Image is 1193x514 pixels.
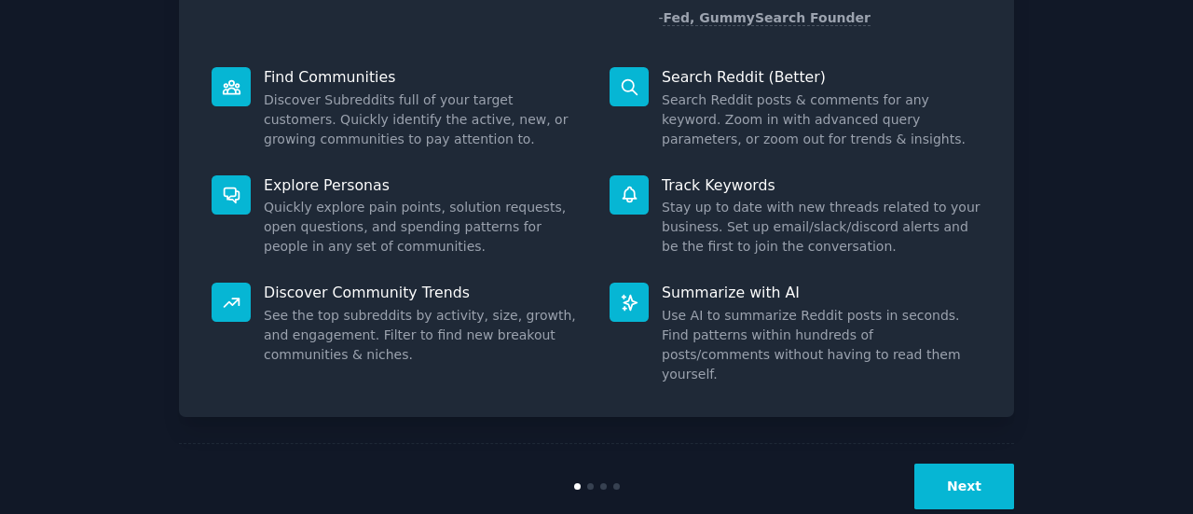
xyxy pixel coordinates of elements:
dd: Quickly explore pain points, solution requests, open questions, and spending patterns for people ... [264,198,583,257]
dd: See the top subreddits by activity, size, growth, and engagement. Filter to find new breakout com... [264,306,583,365]
p: Explore Personas [264,175,583,195]
p: Find Communities [264,67,583,87]
dd: Use AI to summarize Reddit posts in seconds. Find patterns within hundreds of posts/comments with... [662,306,981,384]
p: Summarize with AI [662,283,981,302]
dd: Discover Subreddits full of your target customers. Quickly identify the active, new, or growing c... [264,90,583,149]
p: Search Reddit (Better) [662,67,981,87]
div: - [658,8,871,28]
dd: Stay up to date with new threads related to your business. Set up email/slack/discord alerts and ... [662,198,981,257]
a: Fed, GummySearch Founder [663,10,871,26]
dd: Search Reddit posts & comments for any keyword. Zoom in with advanced query parameters, or zoom o... [662,90,981,149]
button: Next [914,464,1014,509]
p: Track Keywords [662,175,981,195]
p: Discover Community Trends [264,283,583,302]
